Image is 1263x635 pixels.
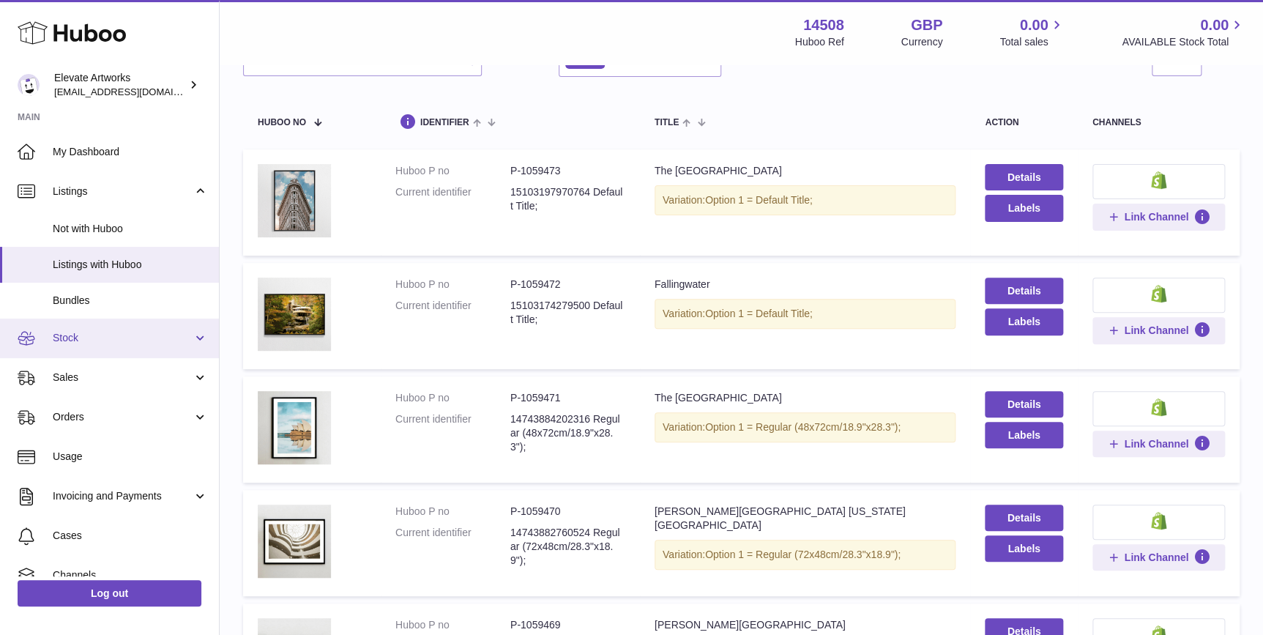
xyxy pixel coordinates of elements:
[1122,15,1245,49] a: 0.00 AVAILABLE Stock Total
[395,526,510,568] dt: Current identifier
[54,71,186,99] div: Elevate Artworks
[1124,210,1188,223] span: Link Channel
[18,74,40,96] img: internalAdmin-14508@internal.huboo.com
[655,299,956,329] div: Variation:
[395,412,510,454] dt: Current identifier
[53,222,208,236] span: Not with Huboo
[1151,512,1166,530] img: shopify-small.png
[1092,544,1225,571] button: Link Channel
[1151,398,1166,416] img: shopify-small.png
[54,86,215,97] span: [EMAIL_ADDRESS][DOMAIN_NAME]
[705,194,813,206] span: Option 1 = Default Title;
[510,526,625,568] dd: 14743882760524 Regular (72x48cm/28.3"x18.9");
[395,164,510,178] dt: Huboo P no
[395,299,510,327] dt: Current identifier
[53,331,193,345] span: Stock
[510,164,625,178] dd: P-1059473
[655,505,956,532] div: [PERSON_NAME][GEOGRAPHIC_DATA] [US_STATE][GEOGRAPHIC_DATA]
[1092,431,1225,457] button: Link Channel
[510,618,625,632] dd: P-1059469
[53,489,193,503] span: Invoicing and Payments
[1092,204,1225,230] button: Link Channel
[1020,15,1048,35] span: 0.00
[1092,118,1225,127] div: channels
[1124,324,1188,337] span: Link Channel
[53,145,208,159] span: My Dashboard
[1151,171,1166,189] img: shopify-small.png
[655,118,679,127] span: title
[510,412,625,454] dd: 14743884202316 Regular (48x72cm/18.9"x28.3");
[53,294,208,308] span: Bundles
[420,118,469,127] span: identifier
[510,278,625,291] dd: P-1059472
[985,391,1062,417] a: Details
[510,299,625,327] dd: 15103174279500 Default Title;
[985,308,1062,335] button: Labels
[985,422,1062,448] button: Labels
[53,371,193,385] span: Sales
[1124,437,1188,450] span: Link Channel
[258,164,331,237] img: The Flatiron Building
[803,15,844,35] strong: 14508
[395,618,510,632] dt: Huboo P no
[705,308,813,319] span: Option 1 = Default Title;
[985,278,1062,304] a: Details
[901,35,943,49] div: Currency
[53,568,208,582] span: Channels
[655,164,956,178] div: The [GEOGRAPHIC_DATA]
[985,505,1062,531] a: Details
[985,164,1062,190] a: Details
[705,421,901,433] span: Option 1 = Regular (48x72cm/18.9"x28.3");
[795,35,844,49] div: Huboo Ref
[1124,551,1188,564] span: Link Channel
[53,410,193,424] span: Orders
[999,35,1065,49] span: Total sales
[985,195,1062,221] button: Labels
[258,278,331,351] img: Fallingwater
[258,118,306,127] span: Huboo no
[655,412,956,442] div: Variation:
[53,450,208,464] span: Usage
[53,185,193,198] span: Listings
[395,505,510,519] dt: Huboo P no
[655,278,956,291] div: Fallingwater
[53,258,208,272] span: Listings with Huboo
[510,391,625,405] dd: P-1059471
[510,505,625,519] dd: P-1059470
[655,185,956,215] div: Variation:
[395,391,510,405] dt: Huboo P no
[911,15,942,35] strong: GBP
[258,391,331,464] img: The Sydney Opera House
[705,549,901,560] span: Option 1 = Regular (72x48cm/28.3"x18.9");
[395,185,510,213] dt: Current identifier
[655,618,956,632] div: [PERSON_NAME][GEOGRAPHIC_DATA]
[1122,35,1245,49] span: AVAILABLE Stock Total
[258,505,331,578] img: Solomon R. Guggenheim Museum New York City
[999,15,1065,49] a: 0.00 Total sales
[1151,285,1166,302] img: shopify-small.png
[573,54,586,66] span: All
[395,278,510,291] dt: Huboo P no
[655,391,956,405] div: The [GEOGRAPHIC_DATA]
[510,185,625,213] dd: 15103197970764 Default Title;
[18,580,201,606] a: Log out
[53,529,208,543] span: Cases
[1200,15,1229,35] span: 0.00
[985,535,1062,562] button: Labels
[1092,317,1225,344] button: Link Channel
[985,118,1062,127] div: action
[655,540,956,570] div: Variation:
